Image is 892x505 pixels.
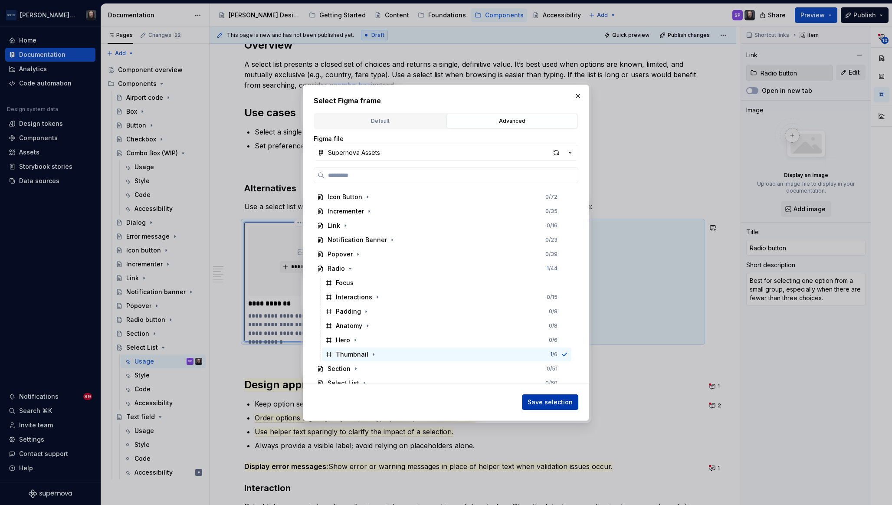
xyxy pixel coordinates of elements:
[328,250,353,259] div: Popover
[328,148,380,157] div: Supernova Assets
[314,134,344,143] label: Figma file
[545,208,557,215] div: 0 / 35
[550,351,557,358] div: / 6
[545,251,557,258] div: 0 / 39
[547,265,549,272] span: 1
[549,308,557,315] div: 0 / 8
[328,364,351,373] div: Section
[336,336,350,344] div: Hero
[545,380,557,387] div: 0 / 60
[549,322,557,329] div: 0 / 8
[314,145,578,161] button: Supernova Assets
[547,222,557,229] div: 0 / 16
[449,117,574,125] div: Advanced
[547,365,557,372] div: 0 / 51
[328,221,340,230] div: Link
[547,265,557,272] div: / 44
[336,293,372,302] div: Interactions
[550,351,552,357] span: 1
[328,264,345,273] div: Radio
[336,350,368,359] div: Thumbnail
[336,279,354,287] div: Focus
[328,207,364,216] div: Incrementer
[545,193,557,200] div: 0 / 72
[328,379,359,387] div: Select List
[336,321,362,330] div: Anatomy
[328,236,387,244] div: Notification Banner
[528,398,573,407] span: Save selection
[547,294,557,301] div: 0 / 15
[549,337,557,344] div: 0 / 6
[336,307,361,316] div: Padding
[328,193,362,201] div: Icon Button
[522,394,578,410] button: Save selection
[318,117,443,125] div: Default
[314,95,578,106] h2: Select Figma frame
[545,236,557,243] div: 0 / 23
